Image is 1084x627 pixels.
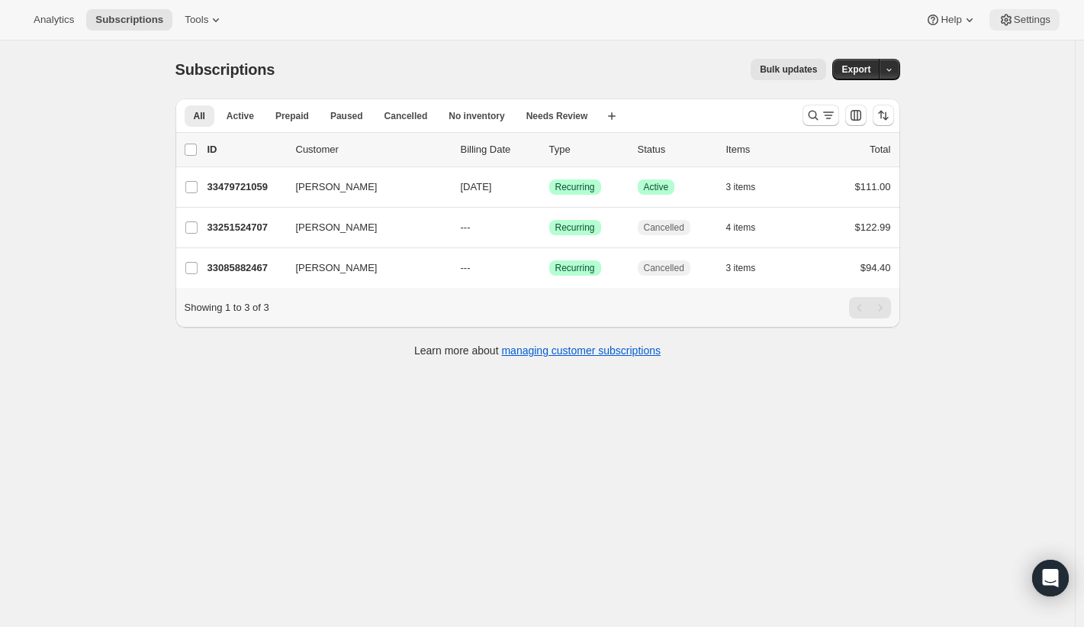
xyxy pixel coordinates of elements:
[287,256,439,280] button: [PERSON_NAME]
[207,217,891,238] div: 33251524707[PERSON_NAME]---SuccessRecurringCancelled4 items$122.99
[832,59,880,80] button: Export
[227,110,254,122] span: Active
[644,221,684,234] span: Cancelled
[461,221,471,233] span: ---
[549,142,626,157] div: Type
[175,9,233,31] button: Tools
[726,142,803,157] div: Items
[638,142,714,157] p: Status
[207,142,891,157] div: IDCustomerBilling DateTypeStatusItemsTotal
[555,221,595,234] span: Recurring
[726,181,756,193] span: 3 items
[1014,14,1050,26] span: Settings
[207,257,891,279] div: 33085882467[PERSON_NAME]---SuccessRecurringCancelled3 items$94.40
[287,215,439,240] button: [PERSON_NAME]
[860,262,891,273] span: $94.40
[501,344,661,357] a: managing customer subscriptions
[845,105,867,126] button: Customize table column order and visibility
[461,181,492,192] span: [DATE]
[726,176,773,198] button: 3 items
[526,110,588,122] span: Needs Review
[207,176,891,198] div: 33479721059[PERSON_NAME][DATE]SuccessRecurringSuccessActive3 items$111.00
[207,260,284,276] p: 33085882467
[207,179,284,195] p: 33479721059
[330,110,363,122] span: Paused
[941,14,961,26] span: Help
[855,221,891,233] span: $122.99
[726,217,773,238] button: 4 items
[600,105,624,127] button: Create new view
[555,181,595,193] span: Recurring
[175,61,275,78] span: Subscriptions
[384,110,428,122] span: Cancelled
[185,14,208,26] span: Tools
[414,343,661,358] p: Learn more about
[873,105,894,126] button: Sort the results
[644,181,669,193] span: Active
[726,257,773,279] button: 3 items
[287,175,439,199] button: [PERSON_NAME]
[841,63,870,76] span: Export
[86,9,172,31] button: Subscriptions
[24,9,83,31] button: Analytics
[803,105,839,126] button: Search and filter results
[855,181,891,192] span: $111.00
[461,142,537,157] p: Billing Date
[296,179,378,195] span: [PERSON_NAME]
[296,260,378,276] span: [PERSON_NAME]
[555,262,595,274] span: Recurring
[95,14,163,26] span: Subscriptions
[870,142,890,157] p: Total
[34,14,74,26] span: Analytics
[461,262,471,273] span: ---
[849,297,891,318] nav: Pagination
[185,300,269,315] p: Showing 1 to 3 of 3
[916,9,986,31] button: Help
[751,59,826,80] button: Bulk updates
[296,220,378,235] span: [PERSON_NAME]
[644,262,684,274] span: Cancelled
[194,110,205,122] span: All
[207,220,284,235] p: 33251524707
[760,63,817,76] span: Bulk updates
[989,9,1060,31] button: Settings
[275,110,309,122] span: Prepaid
[1032,560,1069,596] div: Open Intercom Messenger
[207,142,284,157] p: ID
[449,110,504,122] span: No inventory
[296,142,449,157] p: Customer
[726,262,756,274] span: 3 items
[726,221,756,234] span: 4 items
